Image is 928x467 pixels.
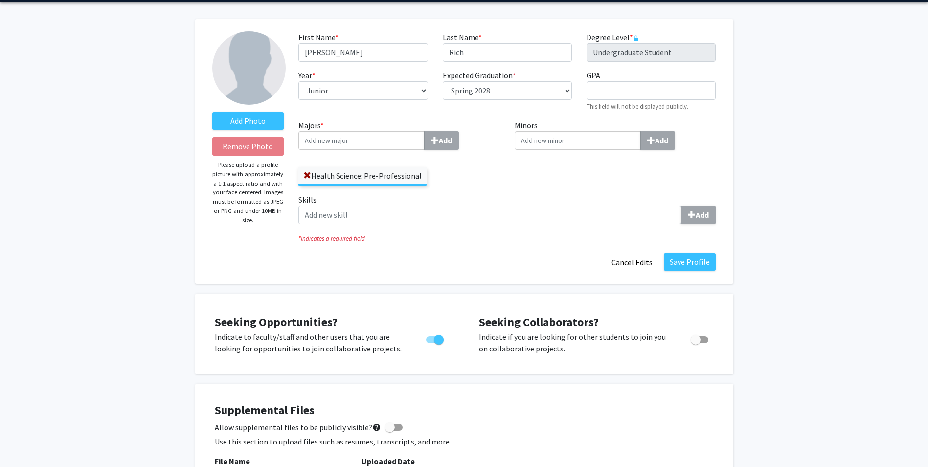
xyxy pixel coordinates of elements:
[212,161,284,225] p: Please upload a profile picture with approximately a 1:1 aspect ratio and with your face centered...
[696,210,709,220] b: Add
[298,31,339,43] label: First Name
[298,131,425,150] input: Majors*Add
[479,314,599,329] span: Seeking Collaborators?
[215,314,338,329] span: Seeking Opportunities?
[212,112,284,130] label: AddProfile Picture
[443,31,482,43] label: Last Name
[298,194,716,224] label: Skills
[372,421,381,433] mat-icon: help
[664,253,716,271] button: Save Profile
[605,253,659,272] button: Cancel Edits
[298,234,716,243] i: Indicates a required field
[215,456,250,466] b: File Name
[655,136,668,145] b: Add
[443,70,516,81] label: Expected Graduation
[587,102,688,110] small: This field will not be displayed publicly.
[298,119,500,150] label: Majors
[212,137,284,156] button: Remove Photo
[633,35,639,41] svg: This information is provided and automatically updated by University of Missouri and is not edita...
[298,167,427,184] label: Health Science: Pre-Professional
[298,70,316,81] label: Year
[681,206,716,224] button: Skills
[7,423,42,460] iframe: Chat
[439,136,452,145] b: Add
[587,70,600,81] label: GPA
[215,436,714,447] p: Use this section to upload files such as resumes, transcripts, and more.
[640,131,675,150] button: Minors
[422,331,449,346] div: Toggle
[515,131,641,150] input: MinorsAdd
[215,421,381,433] span: Allow supplemental files to be publicly visible?
[587,31,639,43] label: Degree Level
[215,403,714,418] h4: Supplemental Files
[215,331,407,354] p: Indicate to faculty/staff and other users that you are looking for opportunities to join collabor...
[687,331,714,346] div: Toggle
[212,31,286,105] img: Profile Picture
[515,119,716,150] label: Minors
[362,456,415,466] b: Uploaded Date
[479,331,672,354] p: Indicate if you are looking for other students to join you on collaborative projects.
[298,206,681,224] input: SkillsAdd
[424,131,459,150] button: Majors*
